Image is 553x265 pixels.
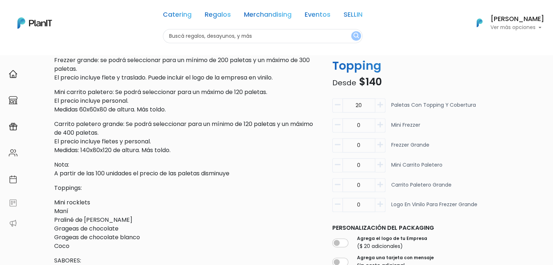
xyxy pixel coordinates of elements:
p: Nota: A partir de las 100 unidades el precio de las paletas disminuye [54,160,318,178]
p: Carrito paletero grande [391,181,452,195]
img: calendar-87d922413cdce8b2cf7b7f5f62616a5cf9e4887200fb71536465627b3292af00.svg [9,175,17,184]
img: people-662611757002400ad9ed0e3c099ab2801c6687ba6c219adb57efc949bc21e19d.svg [9,148,17,157]
p: Frezzer grande: se podrá seleccionar para un mínimo de 200 paletas y un máximo de 300 paletas. El... [54,56,318,82]
p: Carrito paletero grande: Se podrá seleccionar para un mínimo de 120 paletas y un máximo de 400 pa... [54,120,318,155]
span: Desde [332,78,356,88]
p: Mini carrito paletero [391,161,442,175]
p: Ver más opciones [490,25,544,30]
img: home-e721727adea9d79c4d83392d1f703f7f8bce08238fde08b1acbfd93340b81755.svg [9,70,17,78]
p: Frezzer grande [391,141,429,155]
p: Logo en vinilo para frezzer grande [391,201,477,215]
img: PlanIt Logo [472,15,488,31]
a: Catering [163,12,192,20]
p: Toppings: [54,184,318,192]
span: $140 [359,75,382,89]
p: Paletas Heladas con Topping [328,40,484,74]
button: PlanIt Logo [PERSON_NAME] Ver más opciones [467,13,544,32]
a: Merchandising [244,12,292,20]
img: PlanIt Logo [17,17,52,29]
div: ¿Necesitás ayuda? [37,7,105,21]
p: Mini frezzer [391,121,420,135]
img: campaigns-02234683943229c281be62815700db0a1741e53638e28bf9629b52c665b00959.svg [9,122,17,131]
img: feedback-78b5a0c8f98aac82b08bfc38622c3050aee476f2c9584af64705fc4e61158814.svg [9,199,17,207]
a: SELLIN [344,12,362,20]
a: Regalos [205,12,231,20]
p: ($ 20 adicionales) [357,242,427,250]
a: Eventos [305,12,330,20]
label: Agrega el logo de tu Empresa [357,235,427,242]
p: Mini rocklets Maní Praliné de [PERSON_NAME] Grageas de chocolate Grageas de chocolate blanco Coco [54,198,318,250]
img: partners-52edf745621dab592f3b2c58e3bca9d71375a7ef29c3b500c9f145b62cc070d4.svg [9,219,17,228]
img: marketplace-4ceaa7011d94191e9ded77b95e3339b90024bf715f7c57f8cf31f2d8c509eaba.svg [9,96,17,105]
h6: [PERSON_NAME] [490,16,544,23]
p: Mini carrito paletero: Se podrá seleccionar para un máximo de 120 paletas. El precio incluye pers... [54,88,318,114]
label: Agrega una tarjeta con mensaje [357,254,434,261]
p: Personalización del packaging [332,224,479,232]
input: Buscá regalos, desayunos, y más [163,29,362,43]
img: search_button-432b6d5273f82d61273b3651a40e1bd1b912527efae98b1b7a1b2c0702e16a8d.svg [353,33,359,40]
p: Paletas con topping y cobertura [391,101,476,115]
